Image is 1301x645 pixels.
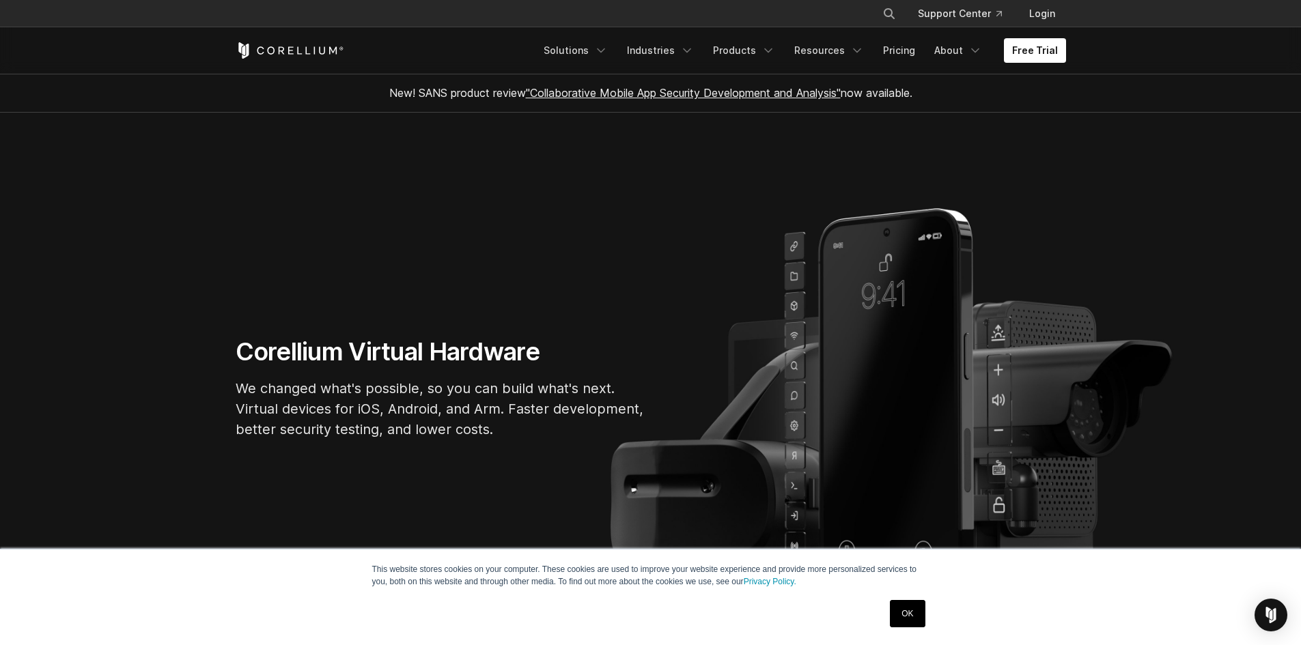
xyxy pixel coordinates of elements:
[236,42,344,59] a: Corellium Home
[236,378,645,440] p: We changed what's possible, so you can build what's next. Virtual devices for iOS, Android, and A...
[1255,599,1287,631] div: Open Intercom Messenger
[526,86,841,100] a: "Collaborative Mobile App Security Development and Analysis"
[907,1,1013,26] a: Support Center
[926,38,990,63] a: About
[786,38,872,63] a: Resources
[1018,1,1066,26] a: Login
[389,86,912,100] span: New! SANS product review now available.
[875,38,923,63] a: Pricing
[1004,38,1066,63] a: Free Trial
[866,1,1066,26] div: Navigation Menu
[535,38,1066,63] div: Navigation Menu
[535,38,616,63] a: Solutions
[877,1,901,26] button: Search
[890,600,925,627] a: OK
[236,336,645,367] h1: Corellium Virtual Hardware
[705,38,783,63] a: Products
[372,563,929,588] p: This website stores cookies on your computer. These cookies are used to improve your website expe...
[744,577,796,586] a: Privacy Policy.
[619,38,702,63] a: Industries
